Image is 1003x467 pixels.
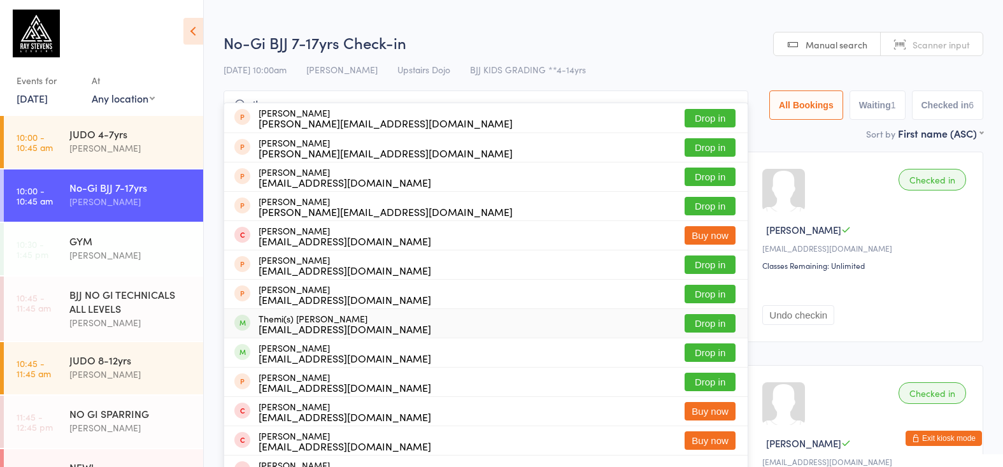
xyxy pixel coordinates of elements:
[762,260,970,271] div: Classes Remaining: Unlimited
[69,141,192,155] div: [PERSON_NAME]
[69,315,192,330] div: [PERSON_NAME]
[762,243,970,254] div: [EMAIL_ADDRESS][DOMAIN_NAME]
[4,277,203,341] a: 10:45 -11:45 amBJJ NO GI TECHNICALS ALL LEVELS[PERSON_NAME]
[685,314,736,333] button: Drop in
[4,116,203,168] a: 10:00 -10:45 amJUDO 4-7yrs[PERSON_NAME]
[259,431,431,451] div: [PERSON_NAME]
[685,431,736,450] button: Buy now
[17,412,53,432] time: 11:45 - 12:45 pm
[259,196,513,217] div: [PERSON_NAME]
[69,234,192,248] div: GYM
[906,431,982,446] button: Exit kiosk mode
[17,239,48,259] time: 10:30 - 1:45 pm
[806,38,867,51] span: Manual search
[259,382,431,392] div: [EMAIL_ADDRESS][DOMAIN_NAME]
[259,401,431,422] div: [PERSON_NAME]
[259,324,431,334] div: [EMAIL_ADDRESS][DOMAIN_NAME]
[766,223,841,236] span: [PERSON_NAME]
[69,248,192,262] div: [PERSON_NAME]
[685,402,736,420] button: Buy now
[259,313,431,334] div: Themi(s) [PERSON_NAME]
[685,109,736,127] button: Drop in
[259,167,431,187] div: [PERSON_NAME]
[17,132,53,152] time: 10:00 - 10:45 am
[685,197,736,215] button: Drop in
[259,138,513,158] div: [PERSON_NAME]
[306,63,378,76] span: [PERSON_NAME]
[685,226,736,245] button: Buy now
[259,108,513,128] div: [PERSON_NAME]
[259,226,431,246] div: [PERSON_NAME]
[17,185,53,206] time: 10:00 - 10:45 am
[259,265,431,275] div: [EMAIL_ADDRESS][DOMAIN_NAME]
[13,10,60,57] img: Ray Stevens Academy (Martial Sports Management Ltd T/A Ray Stevens Academy)
[913,38,970,51] span: Scanner input
[4,342,203,394] a: 10:45 -11:45 amJUDO 8-12yrs[PERSON_NAME]
[259,236,431,246] div: [EMAIL_ADDRESS][DOMAIN_NAME]
[259,148,513,158] div: [PERSON_NAME][EMAIL_ADDRESS][DOMAIN_NAME]
[898,126,983,140] div: First name (ASC)
[69,287,192,315] div: BJJ NO GI TECHNICALS ALL LEVELS
[685,255,736,274] button: Drop in
[762,456,970,467] div: [EMAIL_ADDRESS][DOMAIN_NAME]
[397,63,450,76] span: Upstairs Dojo
[4,223,203,275] a: 10:30 -1:45 pmGYM[PERSON_NAME]
[4,396,203,448] a: 11:45 -12:45 pmNO GI SPARRING[PERSON_NAME]
[766,436,841,450] span: [PERSON_NAME]
[17,70,79,91] div: Events for
[17,292,51,313] time: 10:45 - 11:45 am
[92,91,155,105] div: Any location
[769,90,843,120] button: All Bookings
[891,100,896,110] div: 1
[259,343,431,363] div: [PERSON_NAME]
[762,305,834,325] button: Undo checkin
[17,358,51,378] time: 10:45 - 11:45 am
[259,294,431,305] div: [EMAIL_ADDRESS][DOMAIN_NAME]
[685,343,736,362] button: Drop in
[259,118,513,128] div: [PERSON_NAME][EMAIL_ADDRESS][DOMAIN_NAME]
[899,169,966,190] div: Checked in
[69,367,192,382] div: [PERSON_NAME]
[685,138,736,157] button: Drop in
[912,90,984,120] button: Checked in6
[92,70,155,91] div: At
[866,127,895,140] label: Sort by
[259,177,431,187] div: [EMAIL_ADDRESS][DOMAIN_NAME]
[969,100,974,110] div: 6
[685,168,736,186] button: Drop in
[899,382,966,404] div: Checked in
[259,441,431,451] div: [EMAIL_ADDRESS][DOMAIN_NAME]
[850,90,906,120] button: Waiting1
[259,353,431,363] div: [EMAIL_ADDRESS][DOMAIN_NAME]
[259,372,431,392] div: [PERSON_NAME]
[224,63,287,76] span: [DATE] 10:00am
[17,91,48,105] a: [DATE]
[69,406,192,420] div: NO GI SPARRING
[470,63,586,76] span: BJJ KIDS GRADING **4-14yrs
[69,194,192,209] div: [PERSON_NAME]
[224,32,983,53] h2: No-Gi BJJ 7-17yrs Check-in
[259,206,513,217] div: [PERSON_NAME][EMAIL_ADDRESS][DOMAIN_NAME]
[69,180,192,194] div: No-Gi BJJ 7-17yrs
[69,353,192,367] div: JUDO 8-12yrs
[4,169,203,222] a: 10:00 -10:45 amNo-Gi BJJ 7-17yrs[PERSON_NAME]
[259,284,431,305] div: [PERSON_NAME]
[259,255,431,275] div: [PERSON_NAME]
[69,420,192,435] div: [PERSON_NAME]
[685,285,736,303] button: Drop in
[685,373,736,391] button: Drop in
[69,127,192,141] div: JUDO 4-7yrs
[224,90,748,120] input: Search
[259,412,431,422] div: [EMAIL_ADDRESS][DOMAIN_NAME]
